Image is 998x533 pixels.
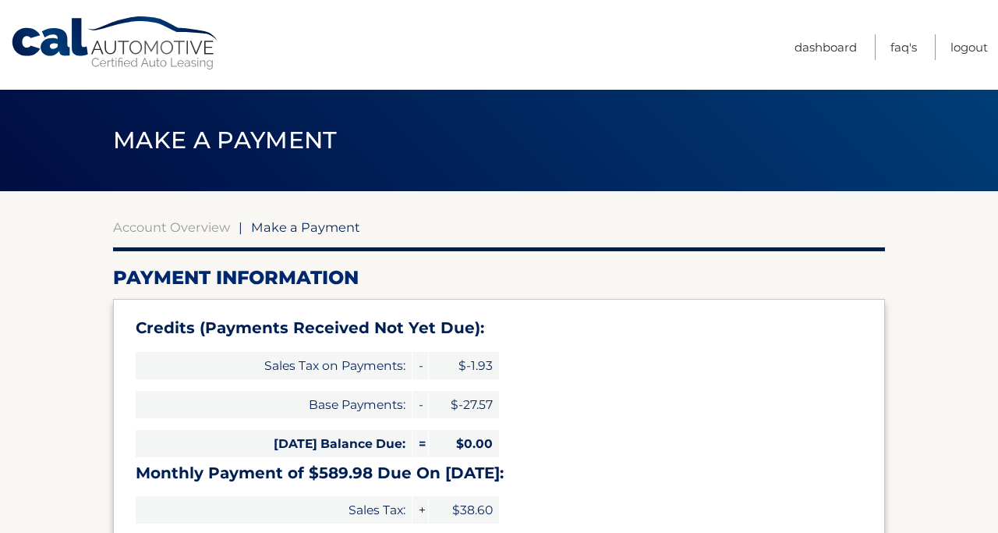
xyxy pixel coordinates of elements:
[251,219,360,235] span: Make a Payment
[113,219,230,235] a: Account Overview
[136,464,862,483] h3: Monthly Payment of $589.98 Due On [DATE]:
[113,266,885,290] h2: Payment Information
[412,496,428,524] span: +
[136,318,862,338] h3: Credits (Payments Received Not Yet Due):
[429,391,499,418] span: $-27.57
[136,352,412,379] span: Sales Tax on Payments:
[412,430,428,457] span: =
[412,391,428,418] span: -
[890,34,917,60] a: FAQ's
[113,126,337,155] span: Make a Payment
[239,219,242,235] span: |
[136,430,412,457] span: [DATE] Balance Due:
[136,391,412,418] span: Base Payments:
[412,352,428,379] span: -
[136,496,412,524] span: Sales Tax:
[795,34,857,60] a: Dashboard
[950,34,988,60] a: Logout
[429,496,499,524] span: $38.60
[429,430,499,457] span: $0.00
[10,16,221,71] a: Cal Automotive
[429,352,499,379] span: $-1.93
